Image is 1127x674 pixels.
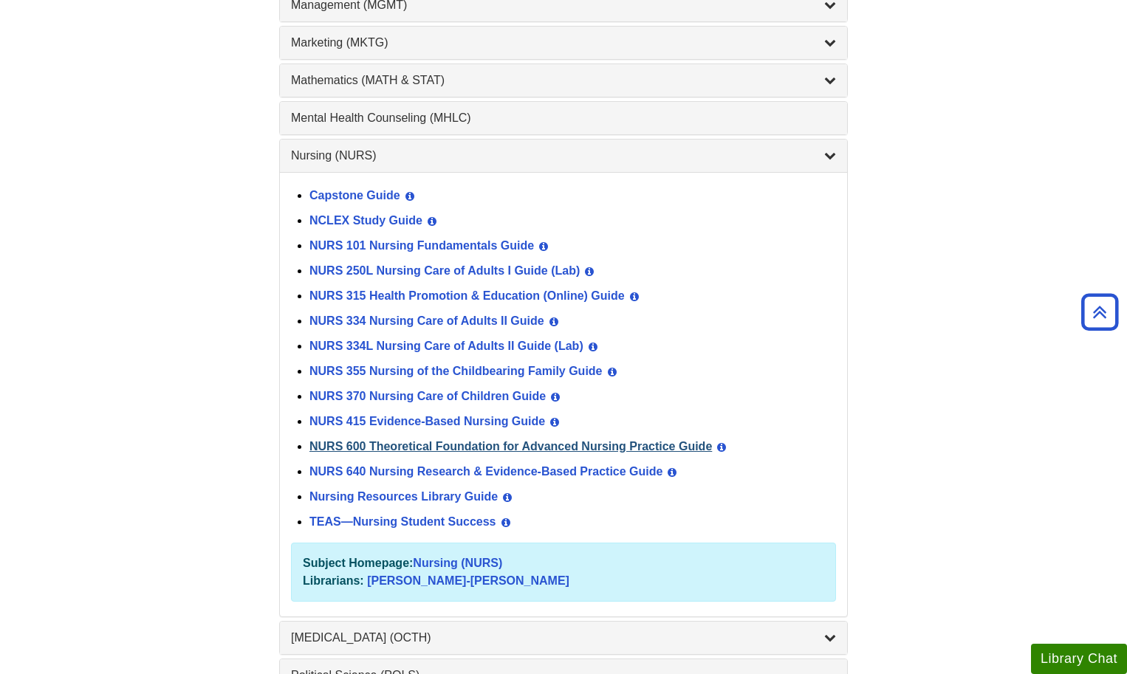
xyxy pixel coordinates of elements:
div: Nursing (NURS) [280,172,847,616]
a: Mathematics (MATH & STAT) [291,72,836,89]
a: Mental Health Counseling (MHLC) [291,109,836,127]
a: Nursing (NURS) [291,147,836,165]
a: Back to Top [1076,302,1123,322]
a: Nursing Resources Library Guide [309,490,498,503]
a: NURS 640 Nursing Research & Evidence-Based Practice Guide [309,465,662,478]
a: NURS 334 Nursing Care of Adults II Guide [309,314,544,327]
a: NURS 315 Health Promotion & Education (Online) Guide [309,289,625,302]
a: Nursing (NURS) [413,557,502,569]
a: NURS 370 Nursing Care of Children Guide [309,390,546,402]
a: NURS 355 Nursing of the Childbearing Family Guide [309,365,603,377]
a: NURS 101 Nursing Fundamentals Guide [309,239,534,252]
a: Capstone Guide [309,189,400,202]
a: NCLEX Study Guide [309,214,422,227]
a: Marketing (MKTG) [291,34,836,52]
a: NURS 600 Theoretical Foundation for Advanced Nursing Practice Guide [309,440,712,453]
a: NURS 250L Nursing Care of Adults I Guide (Lab) [309,264,580,277]
a: NURS 415 Evidence-Based Nursing Guide [309,415,545,427]
a: NURS 334L Nursing Care of Adults II Guide (Lab) [309,340,583,352]
button: Library Chat [1031,644,1127,674]
a: [MEDICAL_DATA] (OCTH) [291,629,836,647]
a: [PERSON_NAME]-[PERSON_NAME] [367,574,569,587]
strong: Subject Homepage: [303,557,413,569]
strong: Librarians: [303,574,364,587]
a: TEAS—Nursing Student Success [309,515,496,528]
